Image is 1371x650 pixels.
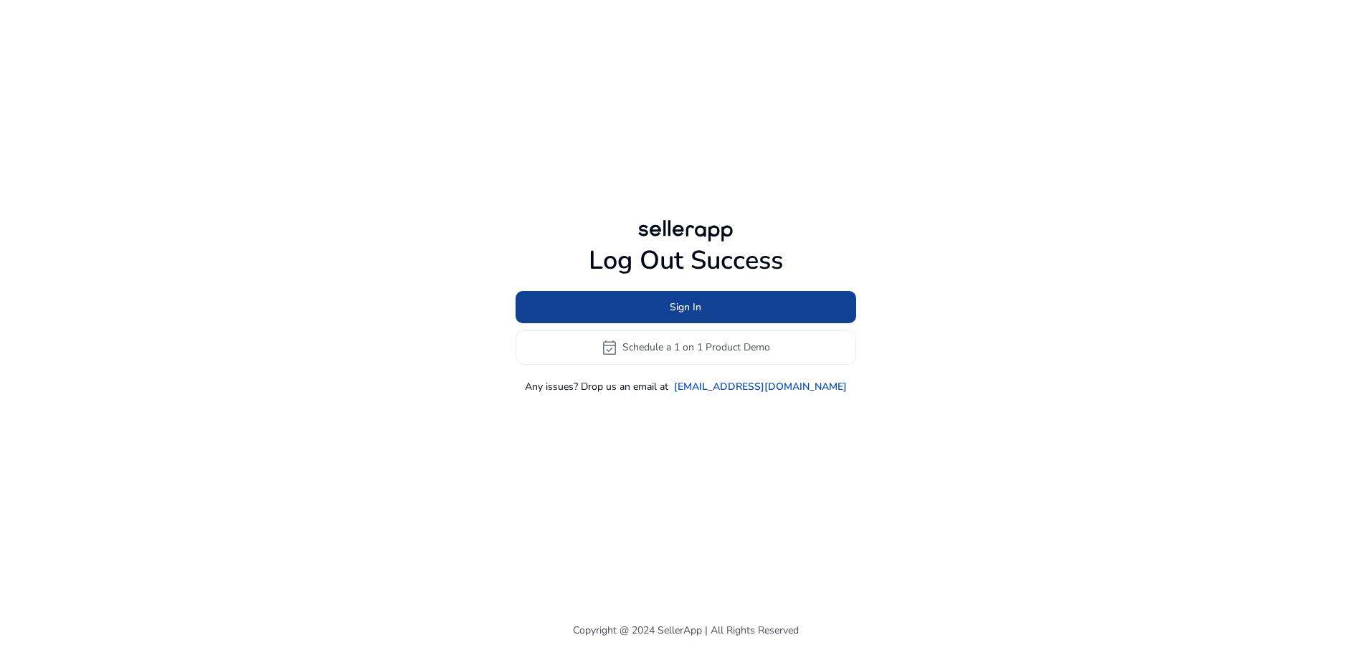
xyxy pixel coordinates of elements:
span: Sign In [670,300,701,315]
a: [EMAIL_ADDRESS][DOMAIN_NAME] [674,379,847,394]
span: event_available [601,339,618,356]
button: event_availableSchedule a 1 on 1 Product Demo [516,330,856,365]
h1: Log Out Success [516,245,856,276]
p: Any issues? Drop us an email at [525,379,668,394]
button: Sign In [516,291,856,323]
